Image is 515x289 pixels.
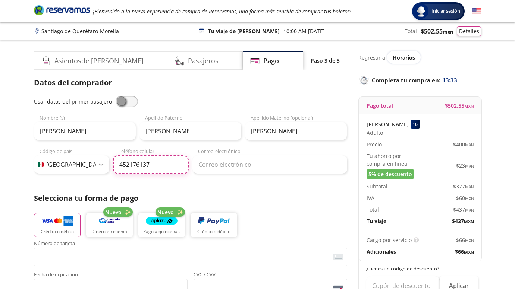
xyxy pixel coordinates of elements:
[34,193,347,204] p: Selecciona tu forma de pago
[393,54,415,61] span: Horarios
[113,155,189,174] input: Teléfono celular
[454,162,474,169] span: -$ 23
[38,162,44,167] img: MX
[34,241,347,248] span: Número de tarjeta
[456,194,474,202] span: $ 60
[367,129,383,137] span: Adulto
[465,184,474,190] small: MXN
[367,102,393,109] p: Pago total
[464,219,474,224] small: MXN
[465,238,474,243] small: MXN
[311,57,340,64] p: Paso 3 de 3
[283,27,325,35] p: 10:00 AM [DATE]
[34,77,347,88] p: Datos del comprador
[143,228,180,235] p: Pago a quincenas
[197,228,230,235] p: Crédito o débito
[455,248,474,255] span: $ 66
[93,8,351,15] em: ¡Bienvenido a la nueva experiencia de compra de Reservamos, una forma más sencilla de comprar tus...
[465,163,474,169] small: MXN
[367,217,386,225] p: Tu viaje
[453,140,474,148] span: $ 400
[34,98,112,105] span: Usar datos del primer pasajero
[34,272,188,279] span: Fecha de expiración
[208,27,280,35] p: Tu viaje de [PERSON_NAME]
[453,182,474,190] span: $ 377
[367,248,396,255] p: Adicionales
[405,27,417,35] p: Total
[367,140,382,148] p: Precio
[34,4,90,18] a: Brand Logo
[358,75,481,85] p: Completa tu compra en :
[91,228,127,235] p: Dinero en cuenta
[367,152,420,168] p: Tu ahorro por compra en línea
[367,206,379,213] p: Total
[453,206,474,213] span: $ 437
[442,76,457,85] span: 13:33
[443,28,453,35] small: MXN
[465,142,474,147] small: MXN
[367,194,374,202] p: IVA
[367,182,387,190] p: Subtotal
[41,228,74,235] p: Crédito o débito
[41,27,119,35] p: Santiago de Querétaro - Morelia
[445,102,474,109] span: $ 502.55
[191,213,237,237] button: Crédito o débito
[37,250,344,264] iframe: Iframe del número de tarjeta asegurada
[139,122,241,140] input: Apellido Paterno
[192,155,347,174] input: Correo electrónico
[465,196,474,201] small: MXN
[34,213,81,237] button: Crédito o débito
[457,26,481,36] button: Detalles
[263,56,279,66] h4: Pago
[86,213,133,237] button: Dinero en cuenta
[157,208,174,216] span: Nuevo
[333,254,343,260] img: card
[452,217,474,225] span: $ 437
[34,4,90,16] i: Brand Logo
[367,120,409,128] p: [PERSON_NAME]
[54,56,144,66] h4: Asientos de [PERSON_NAME]
[421,27,453,36] span: $ 502.55
[138,213,185,237] button: Pago a quincenas
[464,249,474,255] small: MXN
[367,236,412,244] p: Cargo por servicio
[194,272,347,279] span: CVC / CVV
[472,7,481,16] button: English
[428,7,463,15] span: Iniciar sesión
[34,122,136,140] input: Nombre (s)
[465,207,474,213] small: MXN
[358,51,481,64] div: Regresar a ver horarios
[368,170,412,178] span: 5% de descuento
[188,56,219,66] h4: Pasajeros
[456,236,474,244] span: $ 66
[105,208,122,216] span: Nuevo
[464,103,474,109] small: MXN
[366,265,474,273] p: ¿Tienes un código de descuento?
[245,122,347,140] input: Apellido Materno (opcional)
[411,120,420,129] div: 16
[358,54,385,61] p: Regresar a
